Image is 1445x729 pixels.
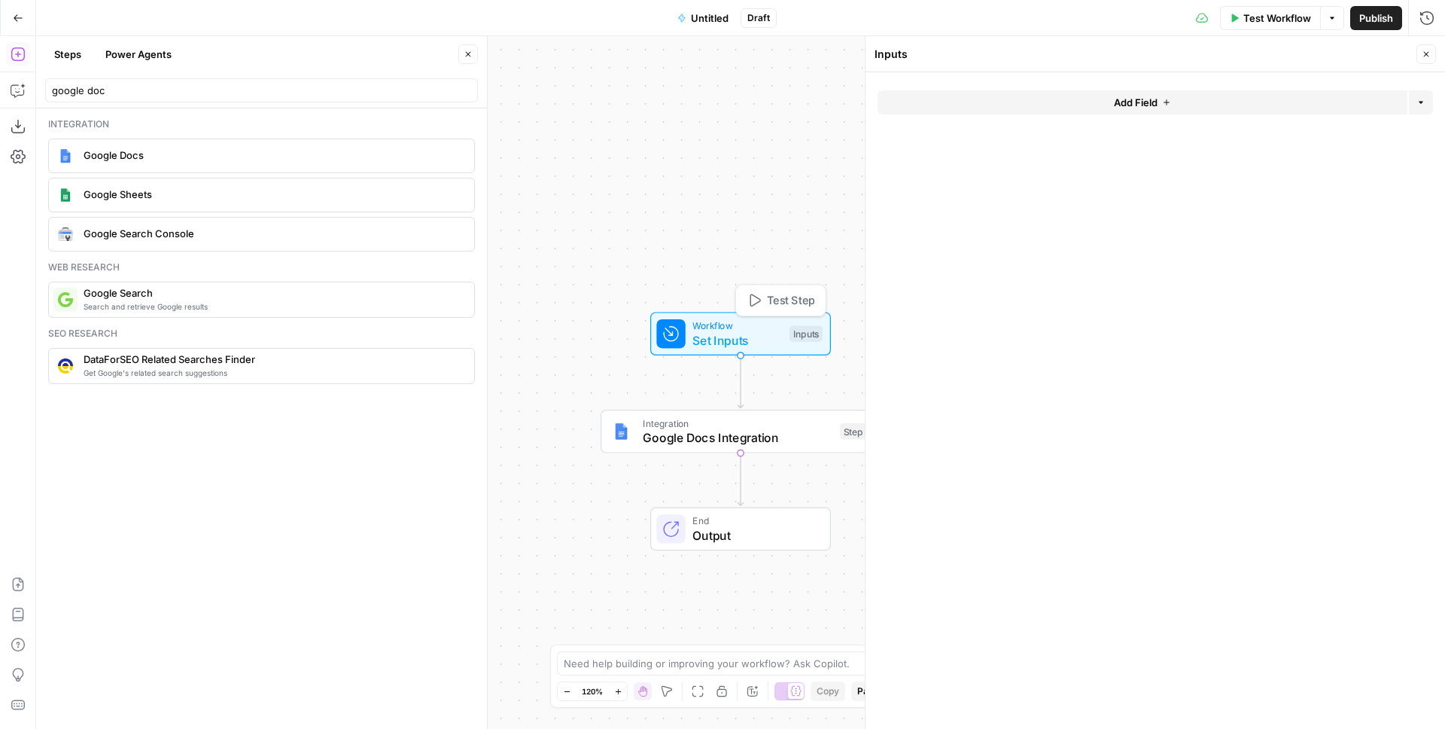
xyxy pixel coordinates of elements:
[857,685,882,698] span: Paste
[692,526,815,544] span: Output
[84,187,462,202] span: Google Sheets
[691,11,729,26] span: Untitled
[1243,11,1311,26] span: Test Workflow
[738,355,743,408] g: Edge from start to step_1
[613,422,631,441] img: Instagram%20post%20-%201%201.png
[48,327,475,340] div: Seo research
[811,682,845,701] button: Copy
[817,685,839,698] span: Copy
[1114,95,1158,110] span: Add Field
[58,148,73,163] img: Instagram%20post%20-%201%201.png
[738,453,743,506] g: Edge from step_1 to end
[789,325,823,342] div: Inputs
[875,47,1412,62] div: Inputs
[84,226,462,241] span: Google Search Console
[58,227,73,241] img: google-search-console.svg
[643,429,832,447] span: Google Docs Integration
[582,685,603,697] span: 120%
[840,423,872,440] div: Step 1
[692,331,782,349] span: Set Inputs
[1350,6,1402,30] button: Publish
[601,410,881,453] div: IntegrationGoogle Docs IntegrationStep 1
[58,358,73,374] img: 9u0p4zbvbrir7uayayktvs1v5eg0
[643,416,832,430] span: Integration
[668,6,738,30] button: Untitled
[1359,11,1393,26] span: Publish
[48,261,475,274] div: Web research
[52,83,471,98] input: Search steps
[84,352,462,367] span: DataForSEO Related Searches Finder
[48,117,475,131] div: Integration
[692,319,782,333] span: Workflow
[692,514,815,528] span: End
[84,367,462,379] span: Get Google's related search suggestions
[851,682,888,701] button: Paste
[878,90,1407,114] button: Add Field
[601,312,881,355] div: WorkflowSet InputsInputsTest Step
[601,508,881,551] div: EndOutput
[84,300,462,313] span: Search and retrieve Google results
[96,42,181,66] button: Power Agents
[747,11,770,25] span: Draft
[84,285,462,300] span: Google Search
[45,42,90,66] button: Steps
[84,148,462,163] span: Google Docs
[1220,6,1320,30] button: Test Workflow
[58,188,73,203] img: Group%201%201.png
